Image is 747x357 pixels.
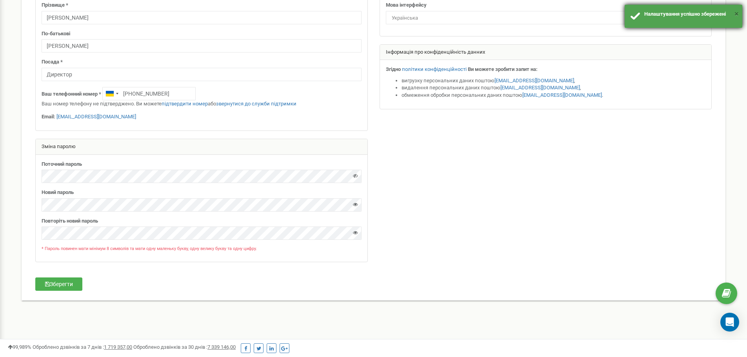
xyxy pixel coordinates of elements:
button: × [734,8,739,20]
label: Мова інтерфейсу [386,2,427,9]
a: [EMAIL_ADDRESS][DOMAIN_NAME] [494,78,574,83]
span: Оброблено дзвінків за 30 днів : [133,344,236,350]
label: Поточний пароль [42,161,82,168]
div: Open Intercom Messenger [720,313,739,332]
input: Прізвище [42,11,362,24]
a: політики конфіденційності [402,66,467,72]
li: видалення персональних даних поштою , [402,84,706,92]
button: Зберегти [35,277,82,291]
div: Інформація про конфіденційність данних [380,45,712,60]
a: [EMAIL_ADDRESS][DOMAIN_NAME] [522,92,602,98]
span: Українська [389,13,703,24]
label: Ваш телефонний номер * [42,91,101,98]
label: Посада * [42,58,63,66]
p: Ваш номер телефону не підтверджено. Ви можете або [42,100,362,108]
span: Українська [386,11,706,24]
label: По-батькові [42,30,70,38]
u: 7 339 146,00 [207,344,236,350]
div: Налаштування успішно збережені [644,11,736,18]
strong: Згідно [386,66,401,72]
p: * Пароль повинен мати мінімум 8 символів та мати одну маленьку букву, одну велику букву та одну ц... [42,246,362,252]
a: [EMAIL_ADDRESS][DOMAIN_NAME] [56,114,136,120]
label: Прізвище * [42,2,68,9]
input: По-батькові [42,39,362,53]
input: Посада [42,68,362,81]
div: Telephone country code [103,87,121,100]
span: Оброблено дзвінків за 7 днів : [33,344,132,350]
span: 99,989% [8,344,31,350]
strong: Ви можете зробити запит на: [468,66,538,72]
a: [EMAIL_ADDRESS][DOMAIN_NAME] [500,85,580,91]
strong: Email: [42,114,55,120]
u: 1 719 357,00 [104,344,132,350]
a: звернутися до служби підтримки [216,101,296,107]
label: Новий пароль [42,189,74,196]
a: підтвердити номер [162,101,208,107]
div: Зміна паролю [36,139,367,155]
label: Повторіть новий пароль [42,217,98,225]
input: +1-800-555-55-55 [102,87,196,100]
li: обмеження обробки персональних даних поштою . [402,92,706,99]
li: вигрузку персональних даних поштою , [402,77,706,85]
